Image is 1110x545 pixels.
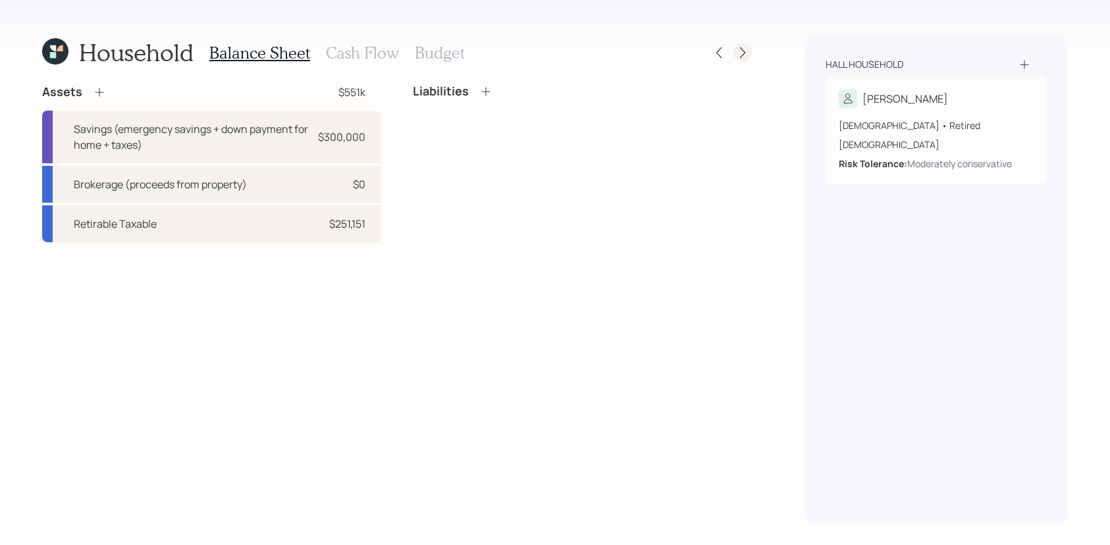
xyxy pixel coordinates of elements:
[413,84,469,99] h4: Liabilities
[338,84,365,100] div: $551k
[209,43,310,63] h3: Balance Sheet
[74,216,157,232] div: Retirable Taxable
[826,58,903,71] div: Hall household
[862,91,948,107] div: [PERSON_NAME]
[839,118,1034,132] div: [DEMOGRAPHIC_DATA] • Retired
[839,157,907,170] b: Risk Tolerance:
[318,129,365,145] div: $300,000
[79,38,194,66] h1: Household
[74,176,247,192] div: Brokerage (proceeds from property)
[415,43,465,63] h3: Budget
[326,43,399,63] h3: Cash Flow
[42,85,82,99] h4: Assets
[353,176,365,192] div: $0
[74,121,315,153] div: Savings (emergency savings + down payment for home + taxes)
[907,157,1012,170] div: Moderately conservative
[839,138,1034,151] div: [DEMOGRAPHIC_DATA]
[329,216,365,232] div: $251,151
